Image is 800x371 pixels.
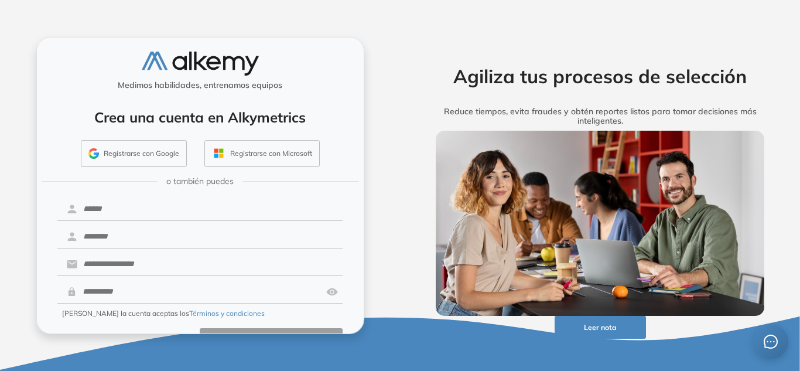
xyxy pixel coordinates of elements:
img: GMAIL_ICON [88,148,99,159]
span: [PERSON_NAME] la cuenta aceptas los [62,308,265,319]
img: logo-alkemy [142,52,259,76]
button: Registrarse con Microsoft [204,140,320,167]
h5: Medimos habilidades, entrenamos equipos [42,80,359,90]
img: asd [326,281,338,303]
h2: Agiliza tus procesos de selección [418,65,783,87]
button: Registrarse con Google [81,140,187,167]
button: Crear cuenta [200,328,343,351]
button: Términos y condiciones [189,308,265,319]
button: Ya tengo cuenta [57,328,200,351]
h4: Crea una cuenta en Alkymetrics [52,109,348,126]
img: img-more-info [436,131,765,316]
h5: Reduce tiempos, evita fraudes y obtén reportes listos para tomar decisiones más inteligentes. [418,107,783,127]
span: message [763,334,778,349]
span: o también puedes [166,175,234,188]
img: OUTLOOK_ICON [212,147,225,160]
button: Leer nota [555,316,646,339]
